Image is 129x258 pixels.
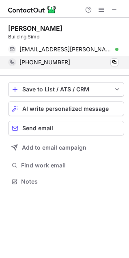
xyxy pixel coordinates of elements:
[8,102,124,116] button: AI write personalized message
[8,121,124,135] button: Send email
[21,162,121,169] span: Find work email
[19,59,70,66] span: [PHONE_NUMBER]
[21,178,121,185] span: Notes
[19,46,112,53] span: [EMAIL_ADDRESS][PERSON_NAME][DOMAIN_NAME]
[8,33,124,40] div: Building Simpl
[22,144,86,151] span: Add to email campaign
[22,106,109,112] span: AI write personalized message
[8,160,124,171] button: Find work email
[8,5,57,15] img: ContactOut v5.3.10
[8,140,124,155] button: Add to email campaign
[8,176,124,187] button: Notes
[8,82,124,97] button: save-profile-one-click
[22,86,110,93] div: Save to List / ATS / CRM
[22,125,53,131] span: Send email
[8,24,62,32] div: [PERSON_NAME]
